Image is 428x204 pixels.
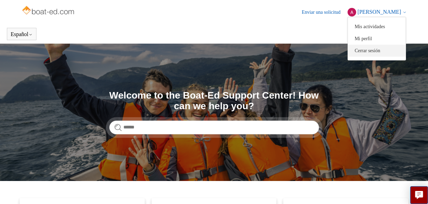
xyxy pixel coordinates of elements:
a: Enviar una solicitud [302,9,348,16]
a: Mis actividades [348,21,406,33]
h1: Welcome to the Boat-Ed Support Center! How can we help you? [109,90,319,112]
button: Live chat [410,186,428,204]
img: Página principal del Centro de ayuda de Boat-Ed [21,4,76,18]
button: Español [11,31,33,37]
span: [PERSON_NAME] [358,9,401,15]
input: Buscar [109,121,319,134]
button: [PERSON_NAME] [348,8,407,16]
a: Cerrar sesión [348,45,406,57]
a: Mi perfil [348,33,406,45]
